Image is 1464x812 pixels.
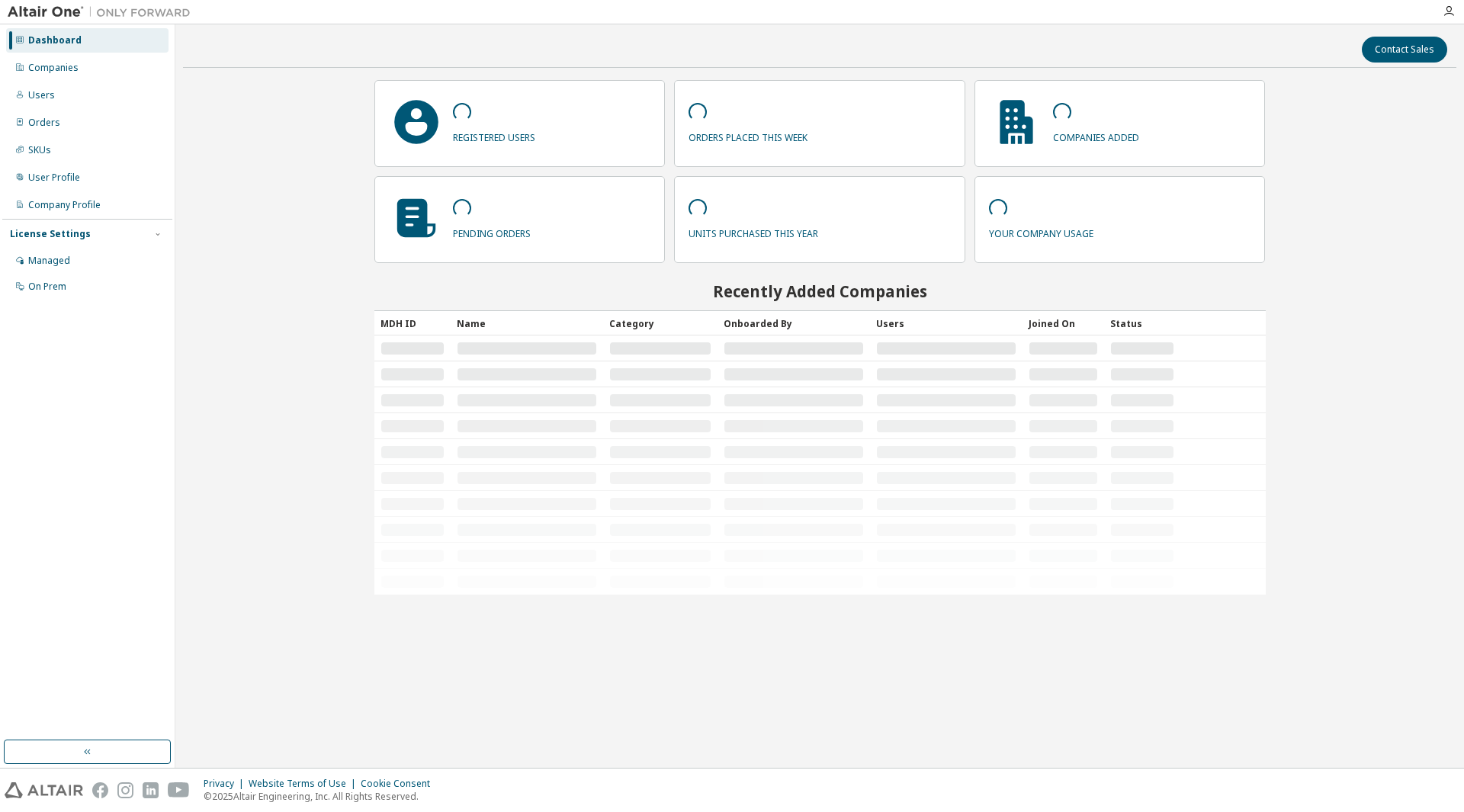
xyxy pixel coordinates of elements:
div: Cookie Consent [361,778,439,790]
p: registered users [453,127,535,144]
div: Category [609,311,711,335]
div: Orders [28,117,60,129]
div: MDH ID [380,311,445,335]
div: Name [457,311,597,335]
div: Managed [28,255,70,267]
div: Users [28,89,55,101]
img: youtube.svg [168,782,190,798]
div: License Settings [10,228,91,240]
div: Company Profile [28,199,101,211]
p: orders placed this week [689,127,807,144]
p: © 2025 Altair Engineering, Inc. All Rights Reserved. [204,790,439,803]
img: instagram.svg [117,782,133,798]
p: pending orders [453,223,531,240]
div: Companies [28,62,79,74]
div: Status [1110,311,1174,335]
div: Joined On [1029,311,1098,335]
h2: Recently Added Companies [374,281,1266,301]
div: SKUs [28,144,51,156]
img: altair_logo.svg [5,782,83,798]
div: Website Terms of Use [249,778,361,790]
div: Dashboard [28,34,82,47]
div: On Prem [28,281,66,293]
div: Users [876,311,1016,335]
p: companies added [1053,127,1139,144]
p: your company usage [989,223,1093,240]
img: linkedin.svg [143,782,159,798]
button: Contact Sales [1362,37,1447,63]
img: facebook.svg [92,782,108,798]
div: Onboarded By [724,311,864,335]
div: Privacy [204,778,249,790]
div: User Profile [28,172,80,184]
img: Altair One [8,5,198,20]
p: units purchased this year [689,223,818,240]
